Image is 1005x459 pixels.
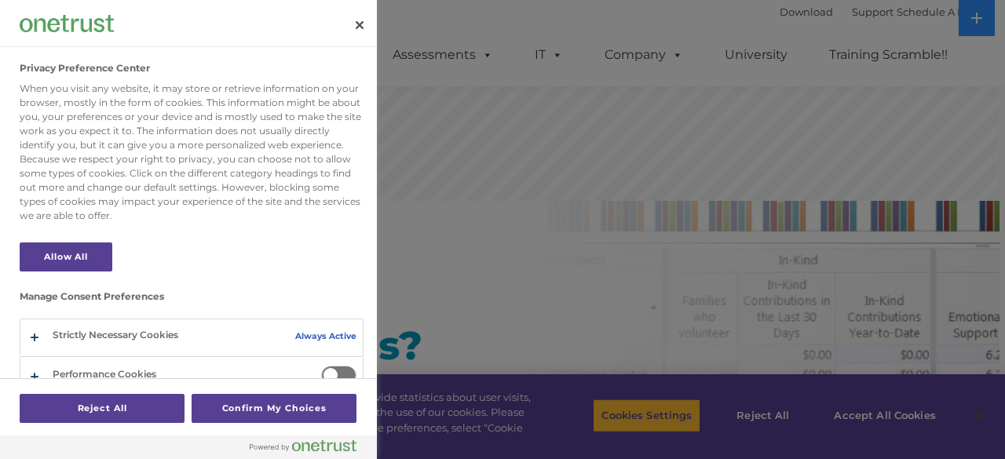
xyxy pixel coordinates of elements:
[250,439,369,459] a: Powered by OneTrust Opens in a new Tab
[20,394,185,423] button: Reject All
[20,15,114,31] img: Company Logo
[20,242,112,271] button: Allow All
[20,291,364,310] h3: Manage Consent Preferences
[20,63,150,74] h2: Privacy Preference Center
[250,439,356,452] img: Powered by OneTrust Opens in a new Tab
[20,8,114,39] div: Company Logo
[20,82,364,223] div: When you visit any website, it may store or retrieve information on your browser, mostly in the f...
[342,8,377,42] button: Close
[192,394,356,423] button: Confirm My Choices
